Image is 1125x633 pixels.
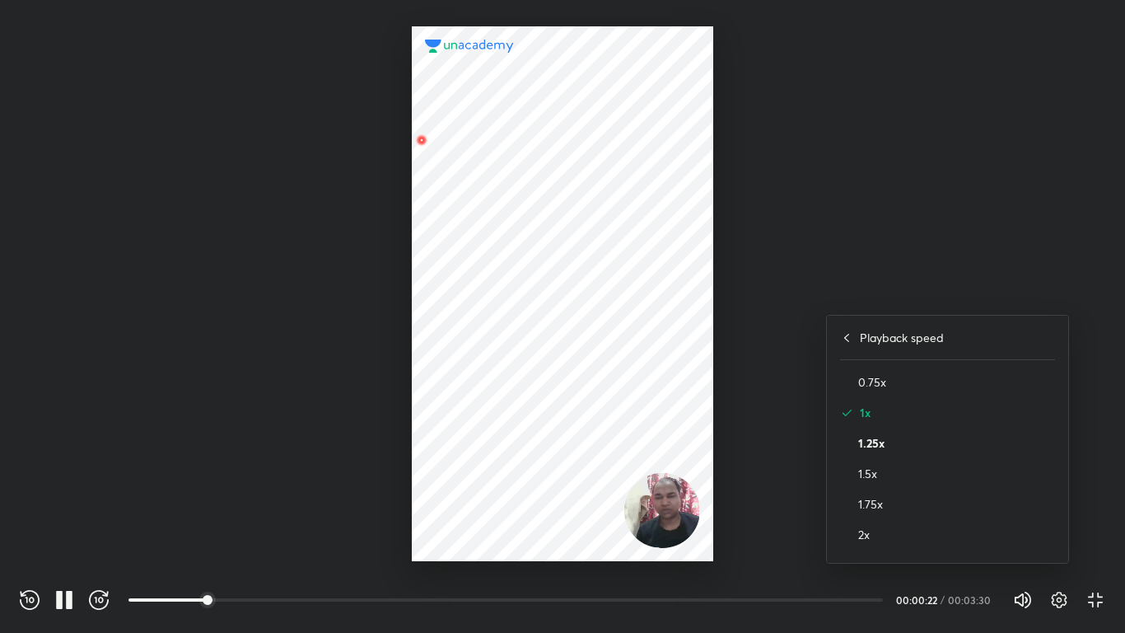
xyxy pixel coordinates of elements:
h4: 0.75x [858,373,1055,391]
img: activeRate.6640ab9b.svg [840,406,853,420]
h4: 2x [858,526,1055,543]
h4: Playback speed [860,329,944,346]
h4: 1.25x [858,434,1055,452]
h4: 1x [860,404,1055,421]
h4: 1.75x [858,495,1055,513]
h4: 1.5x [858,465,1055,482]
